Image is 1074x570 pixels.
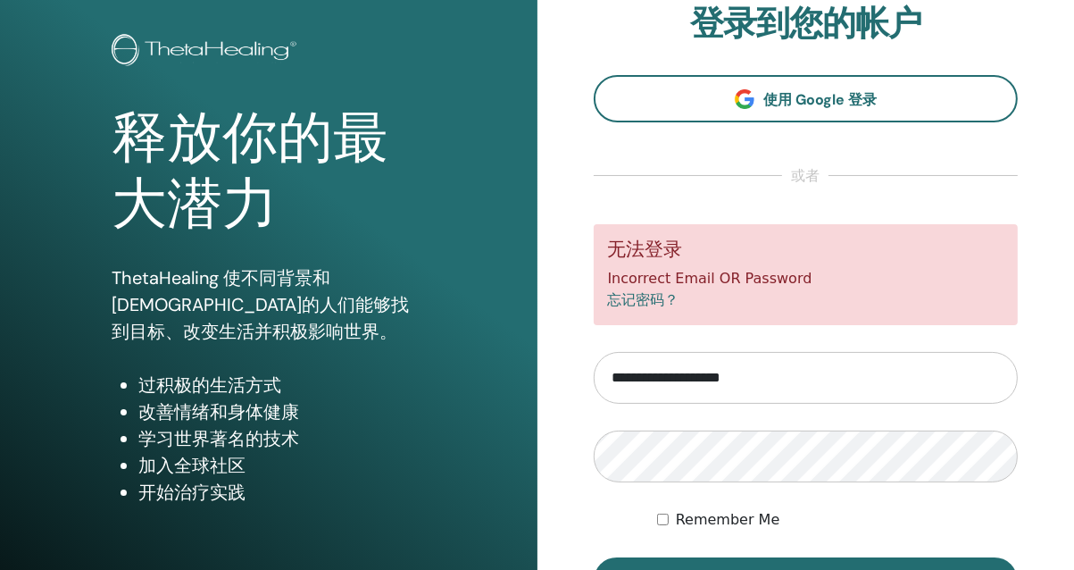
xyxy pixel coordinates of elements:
[138,372,425,398] li: 过积极的生活方式
[782,165,828,187] span: 或者
[594,224,1019,325] div: Incorrect Email OR Password
[594,4,1019,45] h2: 登录到您的帐户
[138,479,425,506] li: 开始治疗实践
[112,264,425,345] p: ThetaHealing 使不同背景和[DEMOGRAPHIC_DATA]的人们能够找到目标、改变生活并积极影响世界。
[608,239,1004,261] h5: 无法登录
[657,509,1018,531] div: Keep me authenticated indefinitely or until I manually logout
[138,398,425,425] li: 改善情绪和身体健康
[594,75,1019,122] a: 使用 Google 登录
[608,291,679,308] a: 忘记密码？
[676,509,780,531] label: Remember Me
[138,452,425,479] li: 加入全球社区
[112,105,425,239] h1: 释放你的最大潜力
[763,90,877,109] span: 使用 Google 登录
[138,425,425,452] li: 学习世界著名的技术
